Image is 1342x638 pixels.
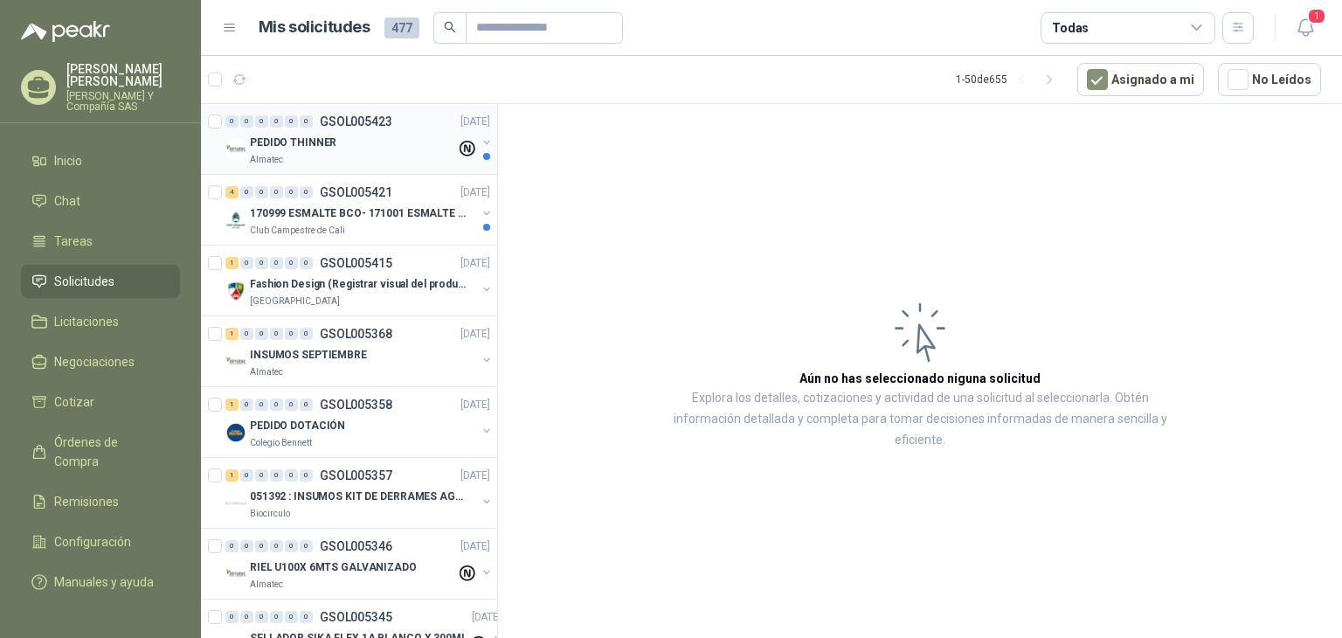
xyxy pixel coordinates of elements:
[21,184,180,218] a: Chat
[460,538,490,555] p: [DATE]
[250,418,345,434] p: PEDIDO DOTACIÓN
[956,66,1063,94] div: 1 - 50 de 655
[270,540,283,552] div: 0
[225,186,239,198] div: 4
[300,115,313,128] div: 0
[255,540,268,552] div: 0
[472,609,502,626] p: [DATE]
[21,345,180,378] a: Negociaciones
[21,426,180,478] a: Órdenes de Compra
[285,186,298,198] div: 0
[460,184,490,201] p: [DATE]
[250,578,283,592] p: Almatec
[673,388,1167,451] p: Explora los detalles, cotizaciones y actividad de una solicitud al seleccionarla. Obtén informaci...
[225,465,494,521] a: 1 0 0 0 0 0 GSOL005357[DATE] Company Logo051392 : INSUMOS KIT DE DERRAMES AGOSTO 2025Biocirculo
[300,186,313,198] div: 0
[225,139,246,160] img: Company Logo
[225,469,239,482] div: 1
[444,21,456,33] span: search
[250,347,367,364] p: INSUMOS SEPTIEMBRE
[240,540,253,552] div: 0
[799,369,1041,388] h3: Aún no has seleccionado niguna solicitud
[320,469,392,482] p: GSOL005357
[250,507,290,521] p: Biocirculo
[225,536,494,592] a: 0 0 0 0 0 0 GSOL005346[DATE] Company LogoRIEL U100X 6MTS GALVANIZADOAlmatec
[21,144,180,177] a: Inicio
[225,540,239,552] div: 0
[1077,63,1204,96] button: Asignado a mi
[54,532,131,551] span: Configuración
[250,276,467,293] p: Fashion Design (Registrar visual del producto)
[255,115,268,128] div: 0
[225,281,246,302] img: Company Logo
[225,328,239,340] div: 1
[285,399,298,411] div: 0
[54,272,114,291] span: Solicitudes
[21,525,180,558] a: Configuración
[460,326,490,343] p: [DATE]
[250,135,336,151] p: PEDIDO THINNER
[225,564,246,585] img: Company Logo
[384,17,419,38] span: 477
[225,210,246,231] img: Company Logo
[270,257,283,269] div: 0
[270,328,283,340] div: 0
[250,559,417,576] p: RIEL U100X 6MTS GALVANIZADO
[460,468,490,484] p: [DATE]
[54,191,80,211] span: Chat
[21,565,180,599] a: Manuales y ayuda
[240,115,253,128] div: 0
[1290,12,1321,44] button: 1
[320,186,392,198] p: GSOL005421
[320,611,392,623] p: GSOL005345
[250,436,312,450] p: Colegio Bennett
[250,295,340,309] p: [GEOGRAPHIC_DATA]
[66,91,180,112] p: [PERSON_NAME] Y Compañía SAS
[225,111,494,167] a: 0 0 0 0 0 0 GSOL005423[DATE] Company LogoPEDIDO THINNERAlmatec
[1052,18,1089,38] div: Todas
[54,352,135,371] span: Negociaciones
[225,399,239,411] div: 1
[285,257,298,269] div: 0
[270,399,283,411] div: 0
[21,485,180,518] a: Remisiones
[270,469,283,482] div: 0
[320,540,392,552] p: GSOL005346
[460,255,490,272] p: [DATE]
[250,224,345,238] p: Club Campestre de Cali
[240,469,253,482] div: 0
[240,257,253,269] div: 0
[255,328,268,340] div: 0
[66,63,180,87] p: [PERSON_NAME] [PERSON_NAME]
[240,328,253,340] div: 0
[300,611,313,623] div: 0
[54,572,154,592] span: Manuales y ayuda
[54,232,93,251] span: Tareas
[255,186,268,198] div: 0
[285,540,298,552] div: 0
[225,257,239,269] div: 1
[320,257,392,269] p: GSOL005415
[250,489,467,505] p: 051392 : INSUMOS KIT DE DERRAMES AGOSTO 2025
[225,611,239,623] div: 0
[240,611,253,623] div: 0
[460,114,490,130] p: [DATE]
[320,399,392,411] p: GSOL005358
[240,186,253,198] div: 0
[255,399,268,411] div: 0
[460,397,490,413] p: [DATE]
[255,257,268,269] div: 0
[225,253,494,309] a: 1 0 0 0 0 0 GSOL005415[DATE] Company LogoFashion Design (Registrar visual del producto)[GEOGRAPHI...
[1307,8,1326,24] span: 1
[225,351,246,372] img: Company Logo
[21,225,180,258] a: Tareas
[54,492,119,511] span: Remisiones
[270,186,283,198] div: 0
[250,205,467,222] p: 170999 ESMALTE BCO- 171001 ESMALTE GRIS
[225,323,494,379] a: 1 0 0 0 0 0 GSOL005368[DATE] Company LogoINSUMOS SEPTIEMBREAlmatec
[240,399,253,411] div: 0
[259,15,370,40] h1: Mis solicitudes
[270,611,283,623] div: 0
[300,399,313,411] div: 0
[255,611,268,623] div: 0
